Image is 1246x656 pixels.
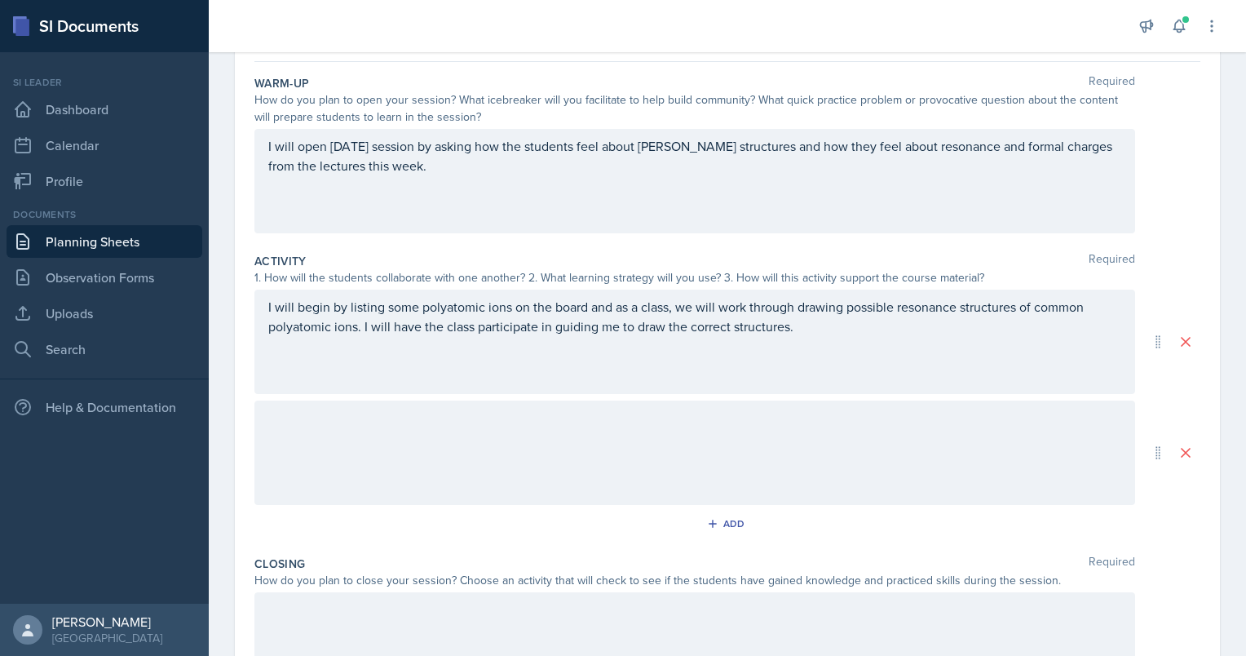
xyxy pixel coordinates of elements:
[7,207,202,222] div: Documents
[254,253,307,269] label: Activity
[254,572,1135,589] div: How do you plan to close your session? Choose an activity that will check to see if the students ...
[254,91,1135,126] div: How do you plan to open your session? What icebreaker will you facilitate to help build community...
[7,297,202,330] a: Uploads
[7,333,202,366] a: Search
[1089,75,1135,91] span: Required
[254,269,1135,286] div: 1. How will the students collaborate with one another? 2. What learning strategy will you use? 3....
[1089,556,1135,572] span: Required
[254,556,305,572] label: Closing
[7,225,202,258] a: Planning Sheets
[268,297,1121,336] p: I will begin by listing some polyatomic ions on the board and as a class, we will work through dr...
[7,93,202,126] a: Dashboard
[52,614,162,630] div: [PERSON_NAME]
[7,261,202,294] a: Observation Forms
[254,75,309,91] label: Warm-Up
[52,630,162,646] div: [GEOGRAPHIC_DATA]
[7,75,202,90] div: Si leader
[701,512,754,536] button: Add
[268,136,1121,175] p: I will open [DATE] session by asking how the students feel about [PERSON_NAME] structures and how...
[710,517,745,530] div: Add
[7,129,202,162] a: Calendar
[1089,253,1135,269] span: Required
[7,165,202,197] a: Profile
[7,391,202,423] div: Help & Documentation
